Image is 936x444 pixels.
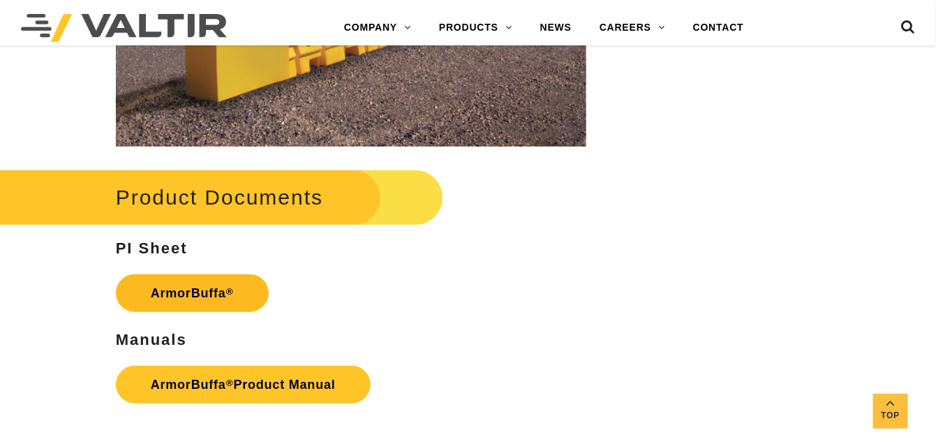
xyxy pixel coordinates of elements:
[116,274,269,312] a: ArmorBuffa®
[226,378,234,388] sup: ®
[586,14,679,42] a: CAREERS
[116,239,188,257] strong: PI Sheet
[116,331,187,348] strong: Manuals
[226,286,234,297] sup: ®
[425,14,526,42] a: PRODUCTS
[330,14,425,42] a: COMPANY
[873,394,908,429] a: Top
[116,366,371,404] a: ArmorBuffa®Product Manual
[679,14,758,42] a: CONTACT
[526,14,586,42] a: NEWS
[873,408,908,424] span: Top
[21,14,227,42] img: Valtir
